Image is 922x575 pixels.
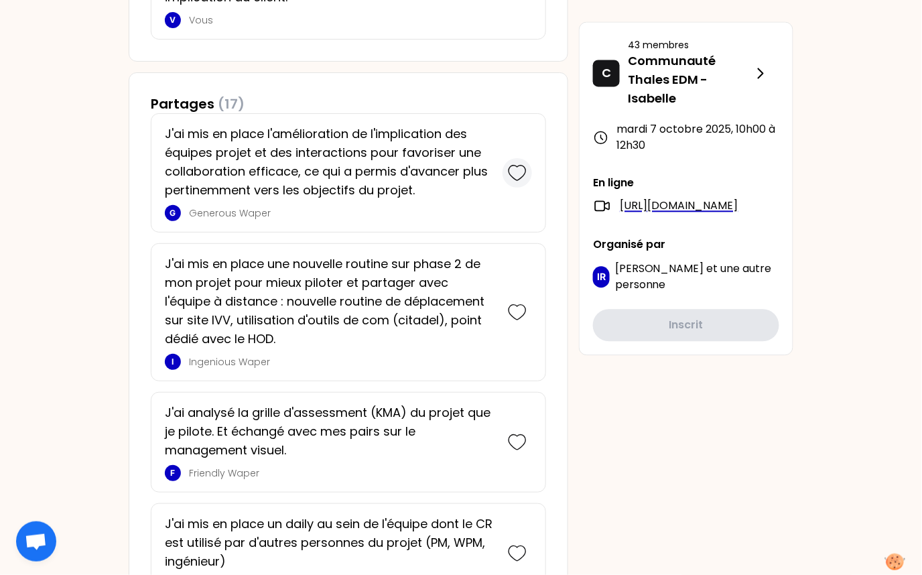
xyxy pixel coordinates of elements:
span: une autre personne [615,261,772,292]
p: C [602,64,611,82]
p: Organisé par [593,237,779,253]
p: G [170,208,176,218]
p: Generous Waper [189,206,495,220]
button: Inscrit [593,309,779,341]
p: 43 membres [628,38,752,52]
p: J'ai mis en place une nouvelle routine sur phase 2 de mon projet pour mieux piloter et partager a... [165,255,495,348]
p: J'ai analysé la grille d'assessment (KMA) du projet que je pilote. Et échangé avec mes pairs sur ... [165,403,495,460]
p: I [172,357,174,367]
p: Vous [189,13,505,27]
p: J'ai mis en place un daily au sein de l'équipe dont le CR est utilisé par d'autres personnes du p... [165,515,495,571]
p: En ligne [593,175,779,191]
span: [PERSON_NAME] [615,261,704,276]
div: Ouvrir le chat [16,521,56,562]
p: et [615,261,779,293]
span: (17) [218,94,245,113]
p: J'ai mis en place l'amélioration de l'implication des équipes projet et des interactions pour fav... [165,125,495,200]
p: Friendly Waper [189,466,495,480]
div: mardi 7 octobre 2025 , 10h00 à 12h30 [593,121,779,153]
p: Ingenious Waper [189,355,495,369]
p: V [170,15,176,25]
p: F [171,468,176,478]
p: Communauté Thales EDM - Isabelle [628,52,752,108]
p: IR [597,270,606,283]
h3: Partages [151,94,245,113]
a: [URL][DOMAIN_NAME] [620,198,738,214]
